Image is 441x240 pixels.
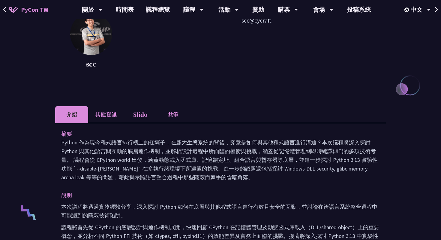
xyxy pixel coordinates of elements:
[88,106,124,123] li: 其他資訊
[9,7,18,13] img: Home icon of PyCon TW 2025
[70,13,112,55] img: scc
[61,191,368,199] p: 說明
[127,16,386,70] p: scc@cycraft
[21,5,48,14] span: PyCon TW
[3,2,54,17] a: PyCon TW
[124,106,157,123] li: Slido
[55,106,88,123] li: 介紹
[61,138,380,182] p: Python 作為現今程式語言排行榜上的扛壩子，在龐大生態系統的背後，究竟是如何與其他程式語言進行溝通？本次議程將深入探討 Python 與其他語言間互動的底層運作機制，並解析設計過程中所面臨的...
[404,8,410,12] img: Locale Icon
[70,60,112,69] p: scc
[61,202,380,220] p: 本次議程將透過實務經驗分享，深入探討 Python 如何在底層與其他程式語言進行有效且安全的互動，並討論在跨語言系統整合過程中可能遇到的隱蔽技術陷阱。
[157,106,190,123] li: 共筆
[61,129,368,138] p: 摘要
